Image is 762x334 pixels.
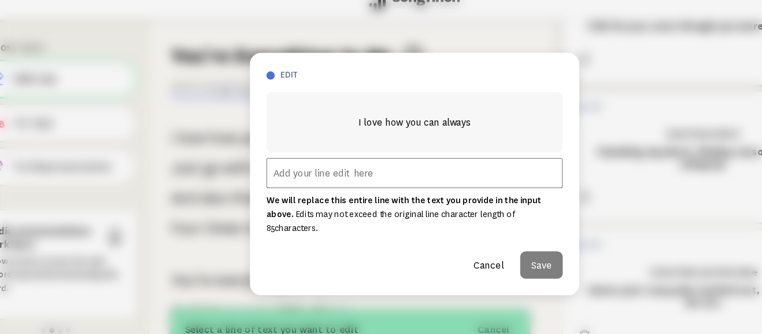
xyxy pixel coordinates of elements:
span: I love how you can always [334,116,428,130]
button: Save [470,232,506,255]
h3: edit [268,79,506,89]
button: Cancel [421,232,465,255]
strong: We will replace this entire line with the text you provide in the input above. [256,185,488,205]
span: Edits may not exceed the original line character length of 85 characters. [256,197,465,216]
input: Add your line edit here [256,153,506,179]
